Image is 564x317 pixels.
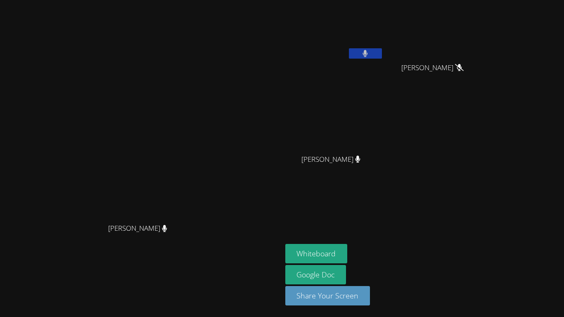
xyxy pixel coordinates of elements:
[108,222,167,234] span: [PERSON_NAME]
[301,154,360,166] span: [PERSON_NAME]
[285,244,348,263] button: Whiteboard
[285,265,346,284] a: Google Doc
[401,62,464,74] span: [PERSON_NAME]
[285,286,370,305] button: Share Your Screen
